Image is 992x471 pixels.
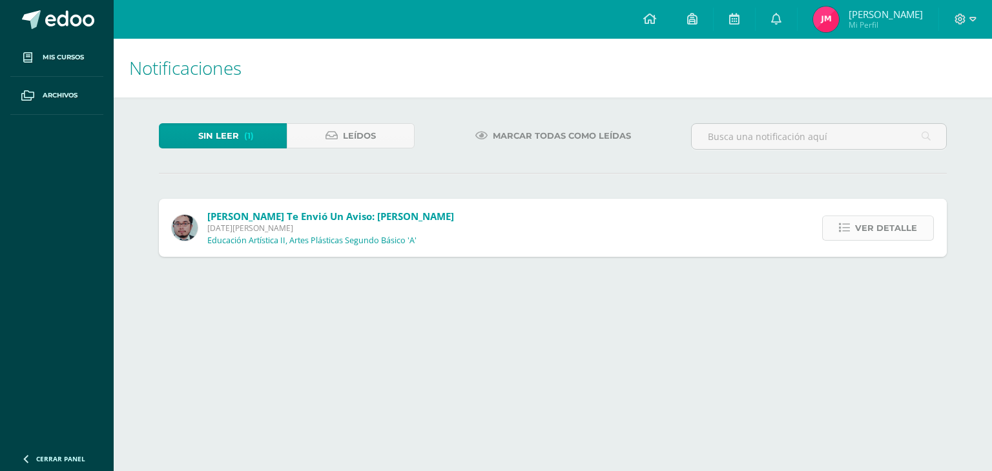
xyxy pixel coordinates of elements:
[43,52,84,63] span: Mis cursos
[692,124,946,149] input: Busca una notificación aquí
[244,124,254,148] span: (1)
[198,124,239,148] span: Sin leer
[459,123,647,148] a: Marcar todas como leídas
[172,215,198,241] img: 5fac68162d5e1b6fbd390a6ac50e103d.png
[343,124,376,148] span: Leídos
[855,216,917,240] span: Ver detalle
[493,124,631,148] span: Marcar todas como leídas
[849,19,923,30] span: Mi Perfil
[10,77,103,115] a: Archivos
[287,123,415,148] a: Leídos
[849,8,923,21] span: [PERSON_NAME]
[207,235,417,246] p: Educación Artística II, Artes Plásticas Segundo Básico 'A'
[207,223,454,234] span: [DATE][PERSON_NAME]
[159,123,287,148] a: Sin leer(1)
[207,210,454,223] span: [PERSON_NAME] te envió un aviso: [PERSON_NAME]
[10,39,103,77] a: Mis cursos
[813,6,839,32] img: 6858e211fb986c9fe9688e4a84769b91.png
[43,90,77,101] span: Archivos
[129,55,242,80] span: Notificaciones
[36,454,85,463] span: Cerrar panel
